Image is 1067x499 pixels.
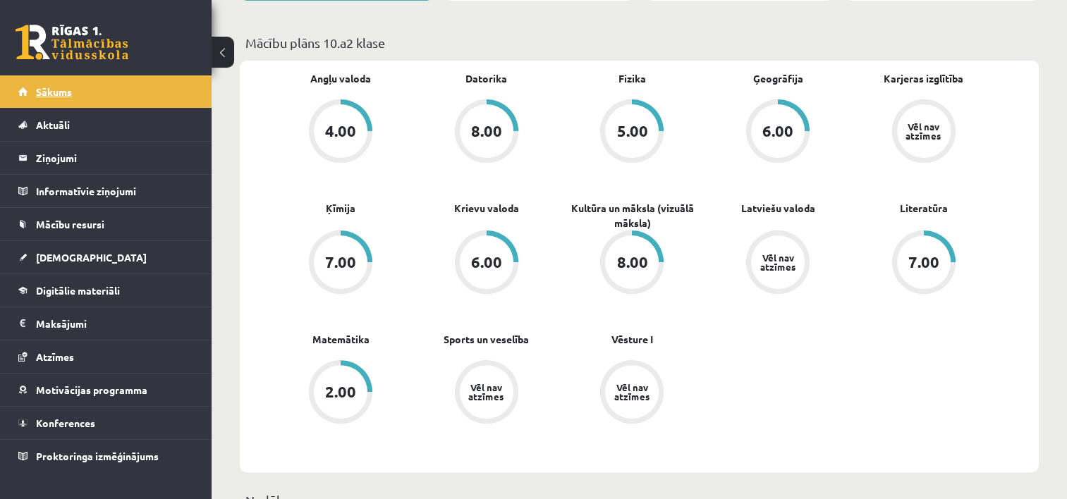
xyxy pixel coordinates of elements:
[904,122,944,140] div: Vēl nav atzīmes
[18,142,194,174] a: Ziņojumi
[268,360,414,426] a: 2.00
[616,254,647,270] div: 8.00
[36,417,95,429] span: Konferences
[310,71,371,86] a: Angļu valoda
[18,340,194,373] a: Atzīmes
[18,208,194,240] a: Mācību resursi
[471,254,502,270] div: 6.00
[465,71,507,86] a: Datorika
[268,99,414,166] a: 4.00
[900,201,948,216] a: Literatūra
[611,332,653,347] a: Vēsture I
[36,175,194,207] legend: Informatīvie ziņojumi
[414,230,560,297] a: 6.00
[18,407,194,439] a: Konferences
[18,75,194,108] a: Sākums
[325,384,356,400] div: 2.00
[454,201,519,216] a: Krievu valoda
[18,307,194,340] a: Maksājumi
[559,360,705,426] a: Vēl nav atzīmes
[908,254,939,270] div: 7.00
[36,350,74,363] span: Atzīmes
[471,123,502,139] div: 8.00
[884,71,963,86] a: Karjeras izglītība
[312,332,370,347] a: Matemātika
[36,307,194,340] legend: Maksājumi
[559,201,705,230] a: Kultūra un māksla (vizuālā māksla)
[16,25,128,60] a: Rīgas 1. Tālmācības vidusskola
[325,254,356,270] div: 7.00
[18,109,194,141] a: Aktuāli
[559,230,705,297] a: 8.00
[36,383,147,396] span: Motivācijas programma
[414,99,560,166] a: 8.00
[753,71,803,86] a: Ģeogrāfija
[444,332,529,347] a: Sports un veselība
[18,374,194,406] a: Motivācijas programma
[18,440,194,472] a: Proktoringa izmēģinājums
[36,284,120,297] span: Digitālie materiāli
[758,253,798,271] div: Vēl nav atzīmes
[36,251,147,264] span: [DEMOGRAPHIC_DATA]
[612,383,652,401] div: Vēl nav atzīmes
[18,241,194,273] a: [DEMOGRAPHIC_DATA]
[36,118,70,131] span: Aktuāli
[762,123,793,139] div: 6.00
[326,201,355,216] a: Ķīmija
[559,99,705,166] a: 5.00
[18,274,194,307] a: Digitālie materiāli
[36,85,72,98] span: Sākums
[618,71,646,86] a: Fizika
[36,218,104,230] span: Mācību resursi
[325,123,356,139] div: 4.00
[705,230,851,297] a: Vēl nav atzīmes
[36,142,194,174] legend: Ziņojumi
[36,450,159,462] span: Proktoringa izmēģinājums
[268,230,414,297] a: 7.00
[245,33,1033,52] p: Mācību plāns 10.a2 klase
[705,99,851,166] a: 6.00
[850,230,996,297] a: 7.00
[850,99,996,166] a: Vēl nav atzīmes
[414,360,560,426] a: Vēl nav atzīmes
[18,175,194,207] a: Informatīvie ziņojumi
[741,201,815,216] a: Latviešu valoda
[467,383,506,401] div: Vēl nav atzīmes
[616,123,647,139] div: 5.00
